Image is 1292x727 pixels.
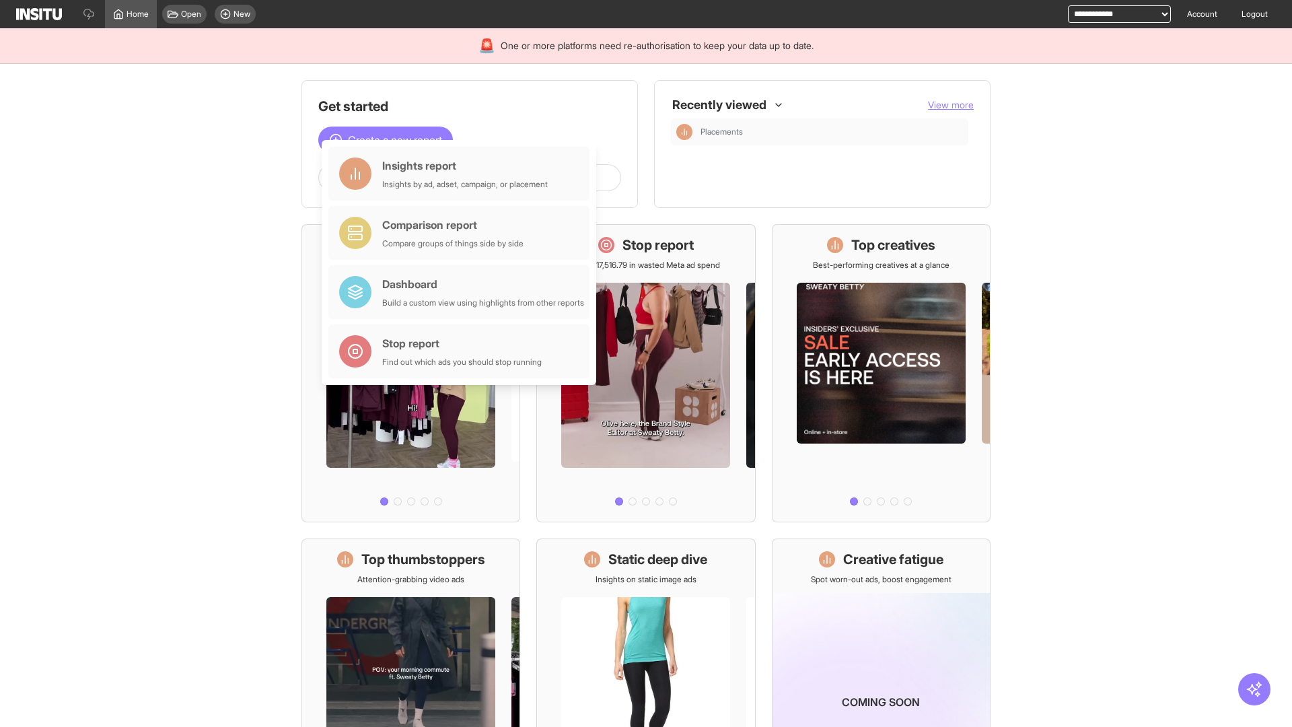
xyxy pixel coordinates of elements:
div: Insights [676,124,692,140]
div: Dashboard [382,276,584,292]
div: Insights report [382,158,548,174]
h1: Stop report [622,236,694,254]
span: New [234,9,250,20]
div: Build a custom view using highlights from other reports [382,298,584,308]
span: One or more platforms need re-authorisation to keep your data up to date. [501,39,814,53]
div: Comparison report [382,217,524,233]
a: Stop reportSave £17,516.79 in wasted Meta ad spend [536,224,755,522]
p: Attention-grabbing video ads [357,574,464,585]
span: Open [181,9,201,20]
h1: Get started [318,97,621,116]
a: Top creativesBest-performing creatives at a glance [772,224,991,522]
img: Logo [16,8,62,20]
span: Placements [701,127,743,137]
span: Home [127,9,149,20]
button: Create a new report [318,127,453,153]
h1: Top creatives [851,236,935,254]
h1: Top thumbstoppers [361,550,485,569]
div: 🚨 [478,36,495,55]
a: What's live nowSee all active ads instantly [301,224,520,522]
div: Find out which ads you should stop running [382,357,542,368]
p: Insights on static image ads [596,574,696,585]
span: Placements [701,127,963,137]
div: Compare groups of things side by side [382,238,524,249]
span: View more [928,99,974,110]
div: Insights by ad, adset, campaign, or placement [382,179,548,190]
p: Best-performing creatives at a glance [813,260,949,271]
h1: Static deep dive [608,550,707,569]
div: Stop report [382,335,542,351]
button: View more [928,98,974,112]
span: Create a new report [348,132,442,148]
p: Save £17,516.79 in wasted Meta ad spend [572,260,720,271]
